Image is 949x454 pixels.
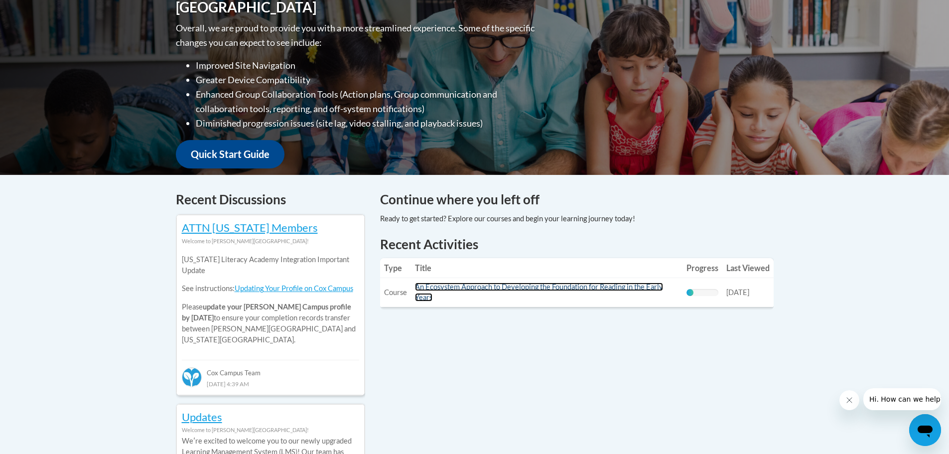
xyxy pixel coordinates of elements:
[182,378,359,389] div: [DATE] 4:39 AM
[182,303,351,322] b: update your [PERSON_NAME] Campus profile by [DATE]
[863,388,941,410] iframe: Message from company
[722,258,774,278] th: Last Viewed
[182,254,359,276] p: [US_STATE] Literacy Academy Integration Important Update
[182,410,222,424] a: Updates
[682,258,722,278] th: Progress
[182,236,359,247] div: Welcome to [PERSON_NAME][GEOGRAPHIC_DATA]!
[182,221,318,234] a: ATTN [US_STATE] Members
[415,283,663,302] a: An Ecosystem Approach to Developing the Foundation for Reading in the Early Years
[384,288,407,297] span: Course
[686,289,693,296] div: Progress, %
[176,190,365,209] h4: Recent Discussions
[726,288,749,297] span: [DATE]
[176,140,284,168] a: Quick Start Guide
[182,367,202,387] img: Cox Campus Team
[196,58,537,73] li: Improved Site Navigation
[196,73,537,87] li: Greater Device Compatibility
[380,235,774,253] h1: Recent Activities
[380,190,774,209] h4: Continue where you left off
[196,87,537,116] li: Enhanced Group Collaboration Tools (Action plans, Group communication and collaboration tools, re...
[196,116,537,131] li: Diminished progression issues (site lag, video stalling, and playback issues)
[182,283,359,294] p: See instructions:
[6,7,81,15] span: Hi. How can we help?
[411,258,682,278] th: Title
[182,247,359,353] div: Please to ensure your completion records transfer between [PERSON_NAME][GEOGRAPHIC_DATA] and [US_...
[380,258,411,278] th: Type
[182,360,359,378] div: Cox Campus Team
[909,414,941,446] iframe: Button to launch messaging window
[235,284,353,293] a: Updating Your Profile on Cox Campus
[182,425,359,436] div: Welcome to [PERSON_NAME][GEOGRAPHIC_DATA]!
[176,21,537,50] p: Overall, we are proud to provide you with a more streamlined experience. Some of the specific cha...
[839,390,859,410] iframe: Close message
